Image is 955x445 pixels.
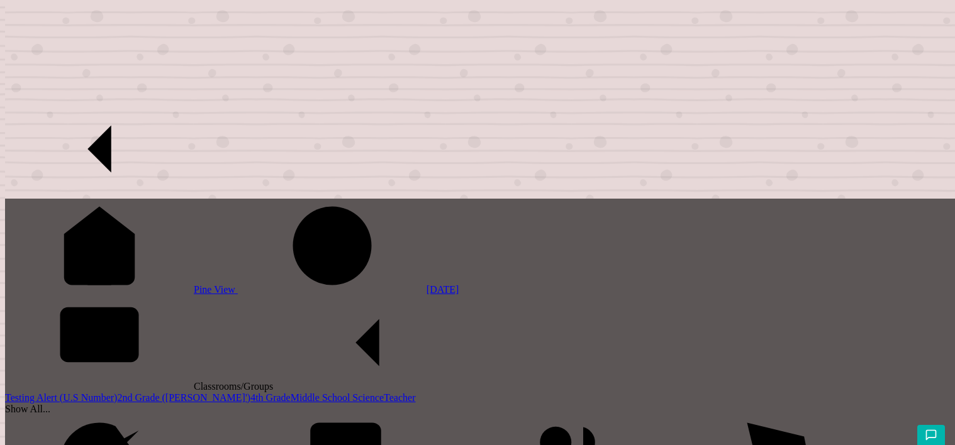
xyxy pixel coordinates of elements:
a: Pine View [5,284,238,295]
a: Testing Alert (U.S Number) [5,392,117,403]
a: Teacher [384,392,415,403]
a: [DATE] [238,284,459,295]
span: Classrooms/Groups [194,381,462,392]
a: 4th Grade [250,392,291,403]
a: 2nd Grade ([PERSON_NAME]') [117,392,250,403]
span: [DATE] [427,284,459,295]
a: Middle School Science [291,392,384,403]
span: Pine View [194,284,238,295]
div: Show All... [5,404,955,415]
